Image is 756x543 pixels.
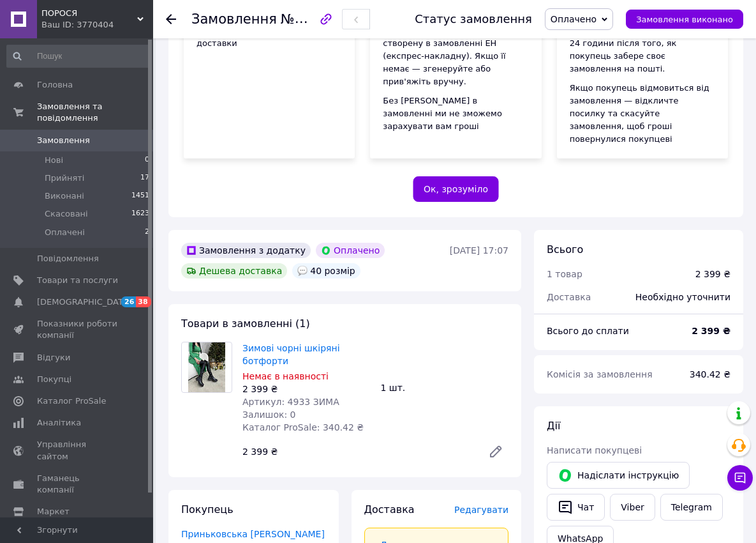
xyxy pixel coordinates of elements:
div: Повернутися назад [166,13,176,26]
div: 2 399 ₴ [242,383,371,395]
span: Оплачено [551,14,597,24]
div: Необхідно уточнити [628,283,738,311]
span: 17 [140,172,149,184]
span: Артикул: 4933 ЗИМА [242,397,339,407]
span: Головна [37,79,73,91]
span: Всього [547,243,583,256]
img: Зимові чорні шкіряні ботфорти [188,342,226,392]
button: Замовлення виконано [626,10,743,29]
span: Доставка [364,503,415,516]
span: Замовлення [191,11,277,27]
span: Повідомлення [37,253,99,264]
a: Зимові чорні шкіряні ботфорти [242,343,340,366]
span: Покупець [181,503,233,516]
div: Статус замовлення [415,13,532,26]
a: Редагувати [483,439,508,464]
span: №366332227 [281,11,371,27]
a: Viber [610,494,655,521]
span: ПОРОСЯ [41,8,137,19]
input: Пошук [6,45,151,68]
span: 1 товар [547,269,582,279]
span: Дії [547,420,560,432]
div: 2 399 ₴ [237,443,478,461]
span: Комісія за замовлення [547,369,653,379]
div: Оплачено [316,243,385,258]
span: Залишок: 0 [242,409,296,420]
span: 26 [121,296,136,307]
span: Прийняті [45,172,84,184]
span: Всього до сплати [547,326,629,336]
span: Каталог ProSale [37,395,106,407]
span: Гаманець компанії [37,473,118,496]
span: [DEMOGRAPHIC_DATA] [37,296,131,308]
div: 2 399 ₴ [695,268,730,280]
span: Маркет [37,506,70,517]
span: 1623 [131,208,149,220]
span: Редагувати [454,505,508,515]
span: 38 [136,296,151,307]
button: Ок, зрозуміло [413,176,499,202]
span: Покупці [37,374,71,385]
span: Товари в замовленні (1) [181,317,310,330]
div: Без [PERSON_NAME] в замовленні ми не зможемо зарахувати вам гроші [383,95,528,133]
span: 2 [145,227,149,238]
time: [DATE] 17:07 [450,245,508,256]
span: Виконані [45,190,84,202]
span: Відгуки [37,352,70,363]
span: Замовлення [37,135,90,146]
div: 40 розмір [292,263,360,279]
span: 1451 [131,190,149,202]
span: Управління сайтом [37,439,118,462]
button: Чат з покупцем [727,465,753,491]
div: 1 шт. [376,379,514,397]
span: Показники роботи компанії [37,318,118,341]
a: Telegram [660,494,723,521]
div: Використовуйте для відправки створену в замовленні ЕН (експрес-накладну). Якщо її немає — згенеру... [383,24,528,88]
img: :speech_balloon: [297,266,308,276]
span: Доставка [547,292,591,302]
button: Надіслати інструкцію [547,462,690,489]
span: Скасовані [45,208,88,220]
b: 2 399 ₴ [692,326,730,336]
span: Замовлення виконано [636,15,733,24]
div: [PERSON_NAME] будуть переведені на ваш рахунок за 24 години після того, як покупець забере своє з... [570,11,715,75]
span: Товари та послуги [37,275,118,286]
button: Чат [547,494,605,521]
span: Каталог ProSale: 340.42 ₴ [242,422,364,432]
div: Ваш ID: 3770404 [41,19,153,31]
span: Замовлення та повідомлення [37,101,153,124]
span: Аналітика [37,417,81,429]
span: 340.42 ₴ [690,369,730,379]
a: Приньковська [PERSON_NAME] [181,529,325,539]
span: Немає в наявності [242,371,329,381]
div: Замовлення з додатку [181,243,311,258]
span: Нові [45,155,63,166]
span: Оплачені [45,227,85,238]
span: 0 [145,155,149,166]
div: Дешева доставка [181,263,287,279]
span: Написати покупцеві [547,445,642,455]
div: Якщо покупець відмовиться від замовлення — відкличте посилку та скасуйте замовлення, щоб гроші по... [570,82,715,146]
